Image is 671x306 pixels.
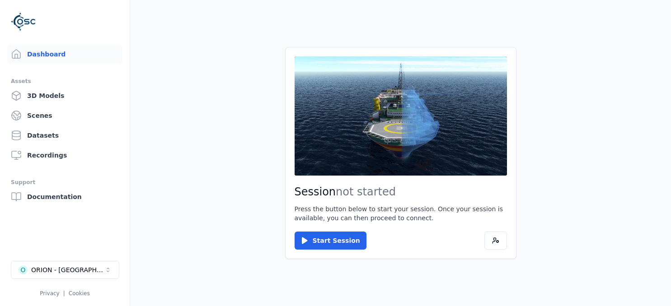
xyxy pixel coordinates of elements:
div: Support [11,177,119,188]
h2: Session [295,185,507,199]
img: Logo [11,9,36,34]
a: Cookies [69,290,90,297]
a: Scenes [7,107,122,125]
span: | [63,290,65,297]
button: Start Session [295,232,366,250]
a: 3D Models [7,87,122,105]
button: Select a workspace [11,261,119,279]
a: Recordings [7,146,122,164]
span: not started [336,185,396,198]
div: O [19,265,28,274]
a: Datasets [7,126,122,144]
p: Press the button below to start your session. Once your session is available, you can then procee... [295,204,507,223]
a: Documentation [7,188,122,206]
div: ORION - [GEOGRAPHIC_DATA] [31,265,104,274]
a: Privacy [40,290,59,297]
div: Assets [11,76,119,87]
a: Dashboard [7,45,122,63]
